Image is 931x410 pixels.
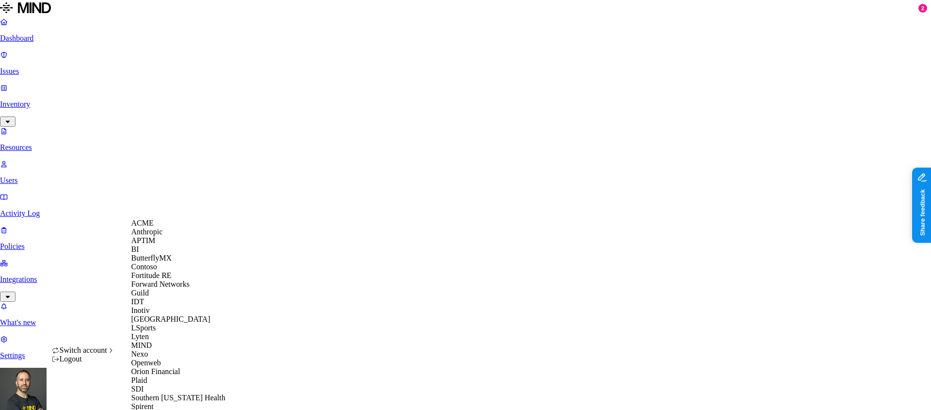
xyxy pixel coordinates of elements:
[131,359,161,367] span: Openweb
[131,254,172,262] span: ButterflyMX
[131,262,157,271] span: Contoso
[52,355,115,363] div: Logout
[131,228,163,236] span: Anthropic
[131,350,148,358] span: Nexo
[131,306,150,314] span: Inotiv
[131,297,144,306] span: IDT
[131,332,149,341] span: Lyten
[131,236,156,245] span: APTIM
[131,315,210,323] span: [GEOGRAPHIC_DATA]
[131,245,139,253] span: BI
[131,341,152,349] span: MIND
[918,4,927,13] div: 2
[60,346,107,354] span: Switch account
[131,324,156,332] span: LSports
[131,271,172,279] span: Fortitude RE
[131,219,154,227] span: ACME
[131,367,180,376] span: Orion Financial
[131,289,149,297] span: Guild
[131,385,144,393] span: SDI
[131,376,147,384] span: Plaid
[131,280,190,288] span: Forward Networks
[131,394,225,402] span: Southern [US_STATE] Health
